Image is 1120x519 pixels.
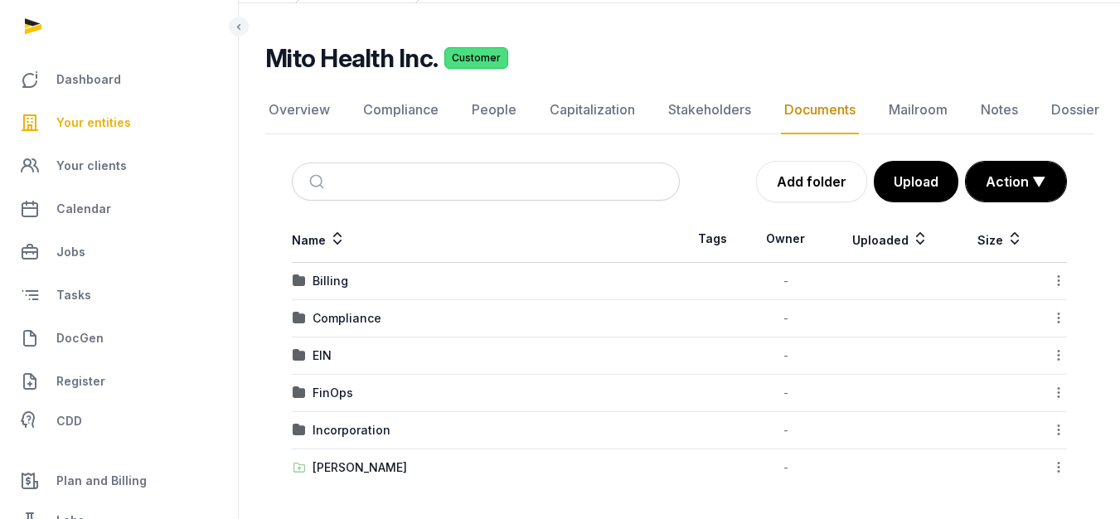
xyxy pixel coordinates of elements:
[13,361,225,401] a: Register
[265,86,333,134] a: Overview
[293,349,306,362] img: folder.svg
[680,216,746,263] th: Tags
[745,300,825,337] td: -
[360,86,442,134] a: Compliance
[293,312,306,325] img: folder.svg
[13,318,225,358] a: DocGen
[293,274,306,288] img: folder.svg
[13,189,225,229] a: Calendar
[293,424,306,437] img: folder.svg
[745,375,825,412] td: -
[56,199,111,219] span: Calendar
[826,216,956,263] th: Uploaded
[313,459,407,476] div: [PERSON_NAME]
[56,471,147,491] span: Plan and Billing
[293,461,306,474] img: folder-upload.svg
[265,86,1093,134] nav: Tabs
[265,43,438,73] h2: Mito Health Inc.
[56,328,104,348] span: DocGen
[56,156,127,176] span: Your clients
[13,60,225,99] a: Dashboard
[874,161,958,202] button: Upload
[885,86,951,134] a: Mailroom
[745,216,825,263] th: Owner
[745,263,825,300] td: -
[13,232,225,272] a: Jobs
[313,273,348,289] div: Billing
[665,86,754,134] a: Stakeholders
[977,86,1021,134] a: Notes
[745,449,825,487] td: -
[313,385,353,401] div: FinOps
[56,371,105,391] span: Register
[56,113,131,133] span: Your entities
[745,337,825,375] td: -
[781,86,859,134] a: Documents
[444,47,508,69] span: Customer
[56,285,91,305] span: Tasks
[313,310,381,327] div: Compliance
[56,242,85,262] span: Jobs
[966,162,1066,201] button: Action ▼
[292,216,680,263] th: Name
[13,275,225,315] a: Tasks
[1048,86,1103,134] a: Dossier
[13,103,225,143] a: Your entities
[313,347,332,364] div: EIN
[299,163,338,200] button: Submit
[956,216,1045,263] th: Size
[13,146,225,186] a: Your clients
[745,412,825,449] td: -
[546,86,638,134] a: Capitalization
[13,405,225,438] a: CDD
[293,386,306,400] img: folder.svg
[56,70,121,90] span: Dashboard
[468,86,520,134] a: People
[56,411,82,431] span: CDD
[756,161,867,202] a: Add folder
[13,461,225,501] a: Plan and Billing
[313,422,390,439] div: Incorporation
